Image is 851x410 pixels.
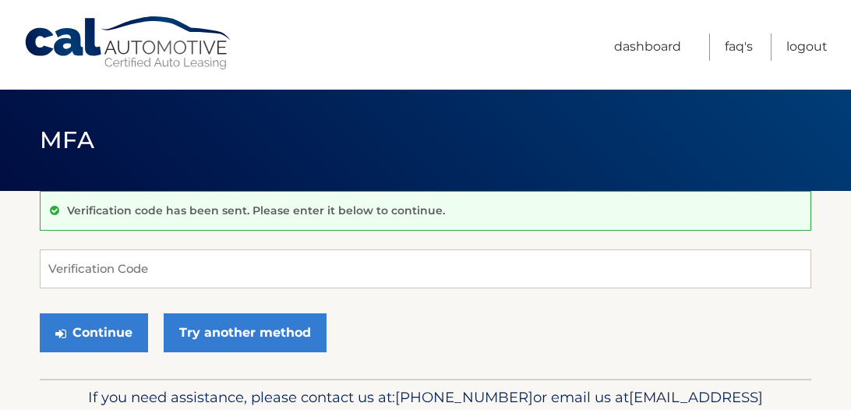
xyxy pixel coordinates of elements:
input: Verification Code [40,249,811,288]
button: Continue [40,313,148,352]
a: Try another method [164,313,327,352]
p: Verification code has been sent. Please enter it below to continue. [67,203,445,217]
a: FAQ's [725,34,753,61]
a: Cal Automotive [23,16,234,71]
a: Dashboard [614,34,681,61]
span: [PHONE_NUMBER] [395,388,533,406]
a: Logout [786,34,828,61]
span: MFA [40,125,94,154]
